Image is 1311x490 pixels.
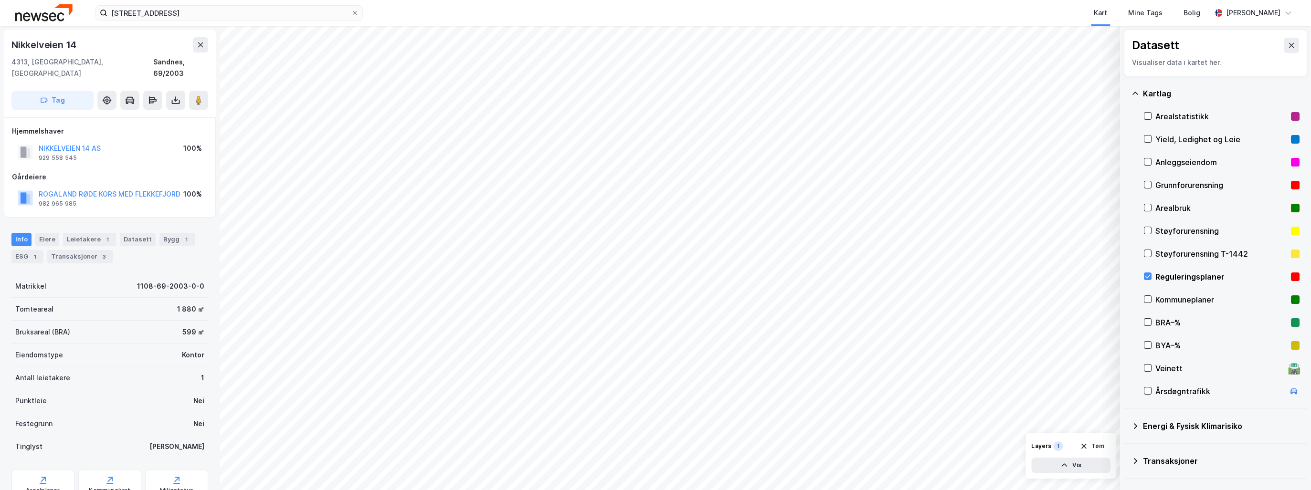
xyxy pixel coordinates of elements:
div: Gårdeiere [12,171,208,183]
div: Hjemmelshaver [12,125,208,137]
div: 929 558 545 [39,154,77,162]
div: Arealbruk [1155,202,1287,214]
button: Tøm [1074,438,1110,454]
div: Energi & Fysisk Klimarisiko [1143,420,1300,432]
div: Veinett [1155,363,1284,374]
div: Bolig [1184,7,1200,19]
div: 1108-69-2003-0-0 [137,281,204,292]
iframe: Chat Widget [1263,444,1311,490]
div: 3 [99,252,109,261]
div: Kontrollprogram for chat [1263,444,1311,490]
div: Info [11,233,32,246]
div: 1 [103,235,112,244]
div: Kart [1094,7,1107,19]
div: 1 [201,372,204,384]
div: Visualiser data i kartet her. [1132,57,1299,68]
div: 982 965 985 [39,200,76,208]
div: 1 [1053,441,1063,451]
div: Arealstatistikk [1155,111,1287,122]
div: BRA–% [1155,317,1287,328]
div: Datasett [120,233,156,246]
div: Bruksareal (BRA) [15,326,70,338]
div: Sandnes, 69/2003 [153,56,208,79]
div: Kontor [182,349,204,361]
div: 599 ㎡ [182,326,204,338]
div: Støyforurensning T-1442 [1155,248,1287,260]
div: Transaksjoner [47,250,113,263]
input: Søk på adresse, matrikkel, gårdeiere, leietakere eller personer [107,6,351,20]
div: BYA–% [1155,340,1287,351]
div: Bygg [159,233,195,246]
div: Antall leietakere [15,372,70,384]
div: 1 [30,252,40,261]
div: Leietakere [63,233,116,246]
div: Nikkelveien 14 [11,37,78,52]
div: Yield, Ledighet og Leie [1155,134,1287,145]
div: Matrikkel [15,281,46,292]
div: 4313, [GEOGRAPHIC_DATA], [GEOGRAPHIC_DATA] [11,56,153,79]
div: Grunnforurensning [1155,179,1287,191]
button: Vis [1031,458,1110,473]
div: Anleggseiendom [1155,156,1287,168]
div: 100% [183,188,202,200]
div: Kartlag [1143,88,1300,99]
div: Datasett [1132,38,1179,53]
div: 100% [183,143,202,154]
div: Kommuneplaner [1155,294,1287,305]
div: Eiendomstype [15,349,63,361]
div: 1 [181,235,191,244]
div: Nei [193,418,204,429]
div: Mine Tags [1128,7,1163,19]
div: Nei [193,395,204,407]
div: Festegrunn [15,418,53,429]
div: Årsdøgntrafikk [1155,386,1284,397]
img: newsec-logo.f6e21ccffca1b3a03d2d.png [15,4,73,21]
div: 1 880 ㎡ [177,303,204,315]
div: Tinglyst [15,441,42,452]
div: Støyforurensning [1155,225,1287,237]
div: Reguleringsplaner [1155,271,1287,282]
div: [PERSON_NAME] [1226,7,1280,19]
div: 🛣️ [1288,362,1300,375]
button: Tag [11,91,94,110]
div: Punktleie [15,395,47,407]
div: ESG [11,250,43,263]
div: [PERSON_NAME] [149,441,204,452]
div: Eiere [35,233,59,246]
div: Tomteareal [15,303,53,315]
div: Layers [1031,442,1051,450]
div: Transaksjoner [1143,455,1300,467]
